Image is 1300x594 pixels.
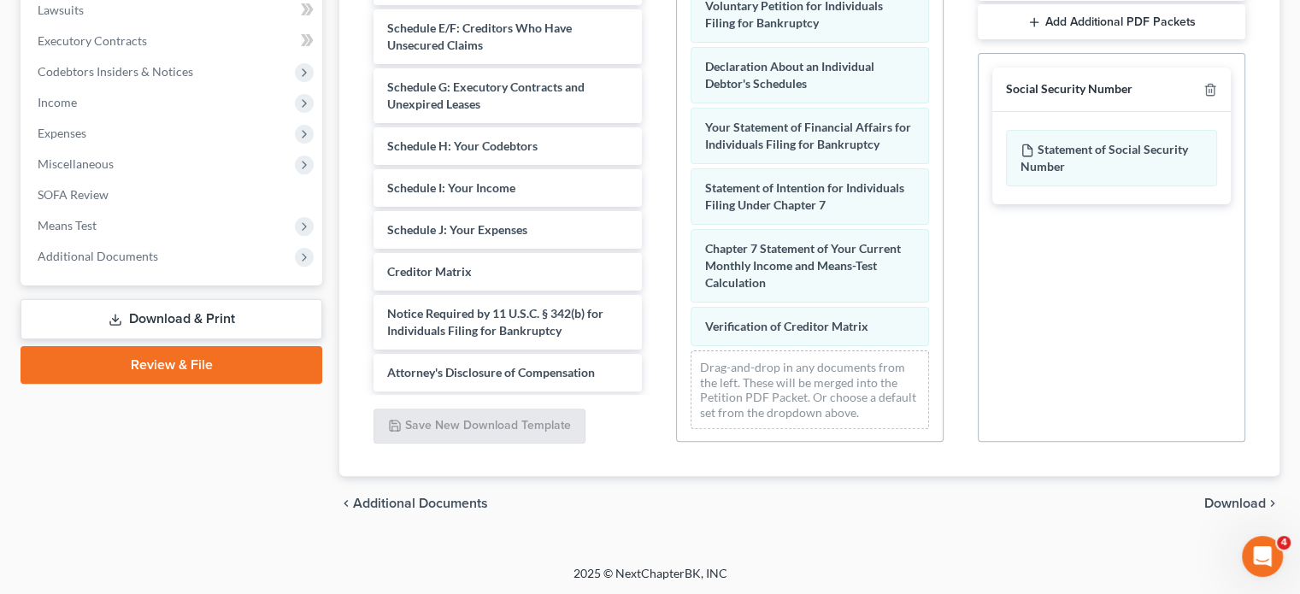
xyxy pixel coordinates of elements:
span: Miscellaneous [38,156,114,171]
span: Additional Documents [38,249,158,263]
span: Download [1204,497,1266,510]
span: Schedule E/F: Creditors Who Have Unsecured Claims [387,21,572,52]
button: Download chevron_right [1204,497,1279,510]
button: Save New Download Template [374,409,585,444]
span: Schedule I: Your Income [387,180,515,195]
span: Schedule J: Your Expenses [387,222,527,237]
a: SOFA Review [24,179,322,210]
span: Schedule H: Your Codebtors [387,138,538,153]
span: Means Test [38,218,97,232]
span: 4 [1277,536,1291,550]
div: Statement of Social Security Number [1006,130,1217,186]
button: Add Additional PDF Packets [978,4,1245,40]
span: Notice Required by 11 U.S.C. § 342(b) for Individuals Filing for Bankruptcy [387,306,603,338]
span: Schedule G: Executory Contracts and Unexpired Leases [387,79,585,111]
a: Review & File [21,346,322,384]
a: Executory Contracts [24,26,322,56]
span: Declaration About an Individual Debtor's Schedules [705,59,874,91]
div: Social Security Number [1006,81,1132,97]
span: SOFA Review [38,187,109,202]
span: Income [38,95,77,109]
span: Codebtors Insiders & Notices [38,64,193,79]
span: Executory Contracts [38,33,147,48]
i: chevron_right [1266,497,1279,510]
iframe: Intercom live chat [1242,536,1283,577]
span: Additional Documents [353,497,488,510]
span: Your Statement of Financial Affairs for Individuals Filing for Bankruptcy [705,120,911,151]
i: chevron_left [339,497,353,510]
a: chevron_left Additional Documents [339,497,488,510]
span: Expenses [38,126,86,140]
a: Download & Print [21,299,322,339]
div: Drag-and-drop in any documents from the left. These will be merged into the Petition PDF Packet. ... [691,350,929,429]
span: Attorney's Disclosure of Compensation [387,365,595,379]
span: Verification of Creditor Matrix [705,319,868,333]
span: Statement of Intention for Individuals Filing Under Chapter 7 [705,180,904,212]
span: Lawsuits [38,3,84,17]
span: Creditor Matrix [387,264,472,279]
span: Chapter 7 Statement of Your Current Monthly Income and Means-Test Calculation [705,241,901,290]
